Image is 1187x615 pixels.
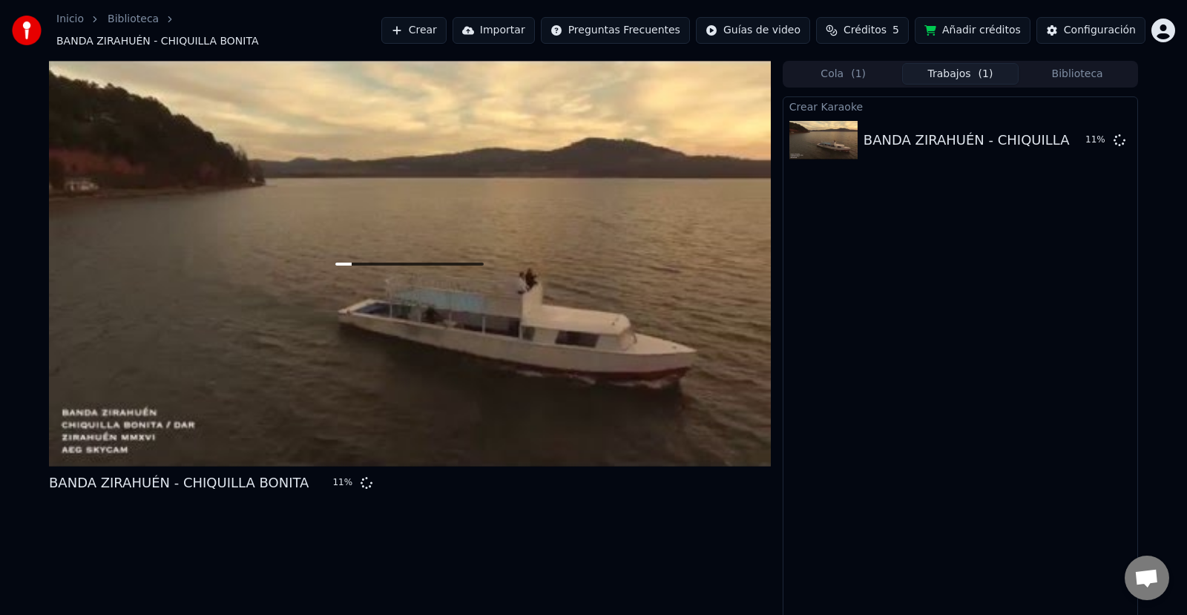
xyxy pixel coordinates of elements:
a: Inicio [56,12,84,27]
div: Configuración [1064,23,1136,38]
button: Añadir créditos [915,17,1030,44]
span: Créditos [844,23,887,38]
button: Biblioteca [1019,63,1136,85]
div: BANDA ZIRAHUÉN - CHIQUILLA BONITA [49,473,309,493]
img: youka [12,16,42,45]
button: Créditos5 [816,17,909,44]
span: ( 1 ) [979,67,993,82]
a: Biblioteca [108,12,159,27]
div: 11 % [1085,134,1108,146]
button: Cola [785,63,902,85]
span: BANDA ZIRAHUÉN - CHIQUILLA BONITA [56,34,259,49]
button: Crear [381,17,447,44]
button: Guías de video [696,17,810,44]
button: Trabajos [902,63,1019,85]
button: Preguntas Frecuentes [541,17,690,44]
div: 11 % [332,477,355,489]
div: BANDA ZIRAHUÉN - CHIQUILLA BONITA [864,130,1123,151]
span: 5 [892,23,899,38]
span: ( 1 ) [851,67,866,82]
div: Crear Karaoke [783,97,1137,115]
nav: breadcrumb [56,12,381,49]
button: Configuración [1036,17,1145,44]
a: Chat abierto [1125,556,1169,600]
button: Importar [453,17,535,44]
